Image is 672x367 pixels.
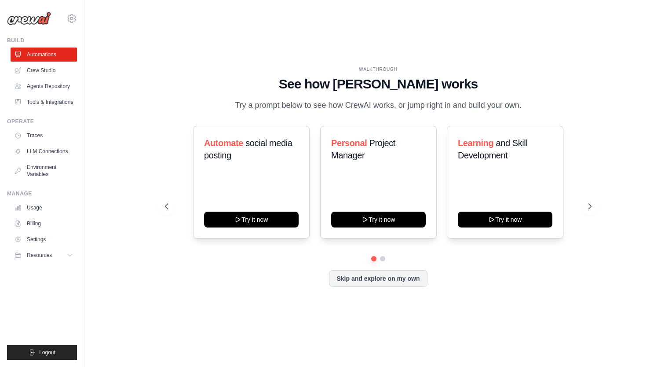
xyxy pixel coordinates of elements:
[11,201,77,215] a: Usage
[204,138,243,148] span: Automate
[7,345,77,360] button: Logout
[11,95,77,109] a: Tools & Integrations
[11,128,77,143] a: Traces
[11,232,77,246] a: Settings
[39,349,55,356] span: Logout
[7,12,51,25] img: Logo
[329,270,427,287] button: Skip and explore on my own
[11,79,77,93] a: Agents Repository
[11,248,77,262] button: Resources
[165,66,592,73] div: WALKTHROUGH
[11,48,77,62] a: Automations
[7,190,77,197] div: Manage
[204,138,292,160] span: social media posting
[331,138,395,160] span: Project Manager
[458,212,552,228] button: Try it now
[230,99,526,112] p: Try a prompt below to see how CrewAI works, or jump right in and build your own.
[7,37,77,44] div: Build
[27,252,52,259] span: Resources
[204,212,299,228] button: Try it now
[458,138,493,148] span: Learning
[7,118,77,125] div: Operate
[11,63,77,77] a: Crew Studio
[628,325,672,367] iframe: Chat Widget
[11,144,77,158] a: LLM Connections
[331,212,426,228] button: Try it now
[165,76,592,92] h1: See how [PERSON_NAME] works
[11,217,77,231] a: Billing
[331,138,367,148] span: Personal
[11,160,77,181] a: Environment Variables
